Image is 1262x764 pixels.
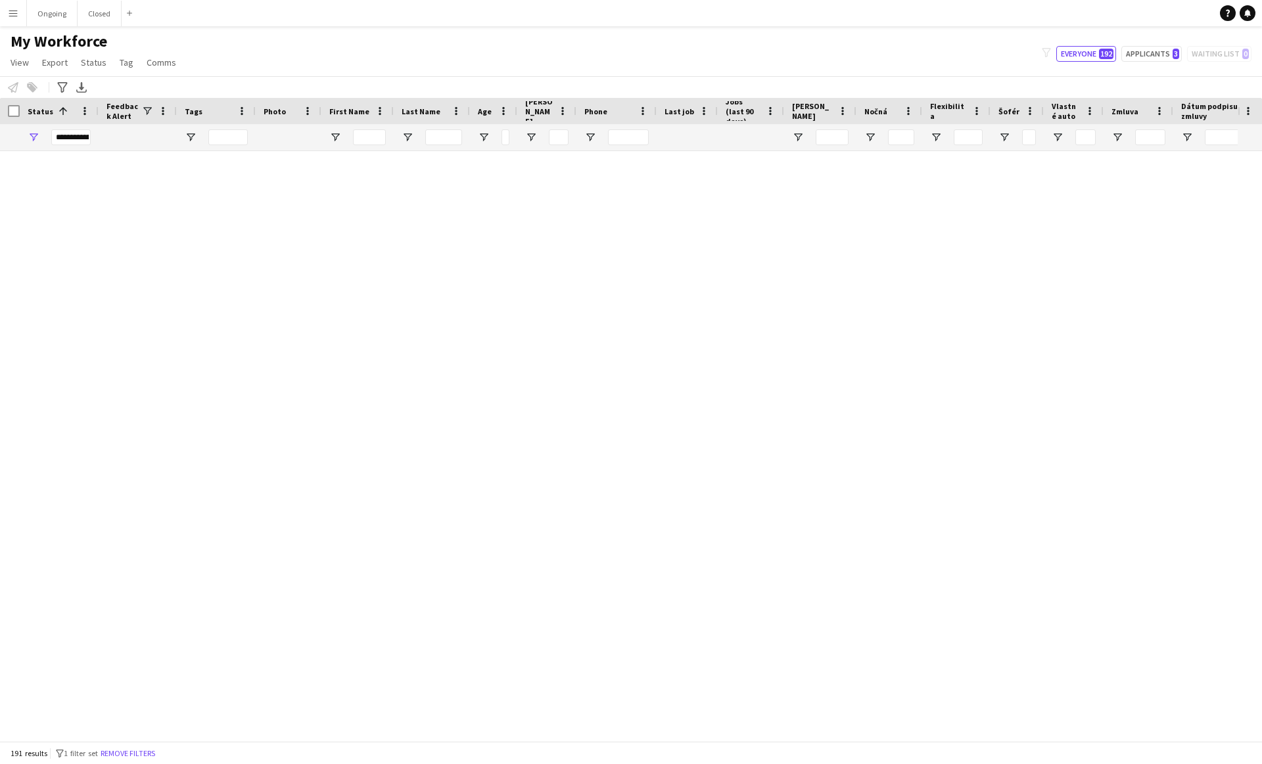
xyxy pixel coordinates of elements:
button: Open Filter Menu [478,131,490,143]
span: Jobs (last 90 days) [726,97,760,126]
input: Flexibilita Filter Input [954,129,983,145]
input: Age Filter Input [502,129,509,145]
button: Open Filter Menu [28,131,39,143]
input: Tags Filter Input [208,129,248,145]
span: 192 [1099,49,1113,59]
a: View [5,54,34,71]
a: Export [37,54,73,71]
button: Open Filter Menu [584,131,596,143]
span: My Workforce [11,32,107,51]
button: Open Filter Menu [329,131,341,143]
span: Photo [264,106,286,116]
input: Last Name Filter Input [425,129,462,145]
button: Closed [78,1,122,26]
span: First Name [329,106,369,116]
input: Nočná Filter Input [888,129,914,145]
app-action-btn: Advanced filters [55,79,70,95]
span: Age [478,106,492,116]
button: Open Filter Menu [930,131,942,143]
span: [PERSON_NAME] [525,97,553,126]
button: Open Filter Menu [792,131,804,143]
a: Tag [114,54,139,71]
span: Flexibilita [930,101,967,121]
button: Everyone192 [1056,46,1116,62]
span: Tag [120,56,133,68]
input: Vlastné auto Filter Input [1075,129,1096,145]
span: Comms [147,56,176,68]
button: Open Filter Menu [185,131,197,143]
span: Status [28,106,53,116]
span: Šofér [998,106,1019,116]
span: View [11,56,29,68]
span: Export [42,56,68,68]
button: Open Filter Menu [525,131,537,143]
button: Remove filters [98,746,158,761]
span: 3 [1173,49,1179,59]
a: Comms [141,54,181,71]
input: Rodný jazyk Filter Input [549,129,569,145]
button: Ongoing [27,1,78,26]
span: Feedback Alert [106,101,141,121]
span: Tags [185,106,202,116]
span: Vlastné auto [1052,101,1080,121]
input: First Name Filter Input [353,129,386,145]
span: Dátum podpisu zmluvy [1181,101,1243,121]
span: Last job [665,106,694,116]
button: Open Filter Menu [998,131,1010,143]
span: Last Name [402,106,440,116]
input: Denná Filter Input [816,129,849,145]
button: Open Filter Menu [1052,131,1063,143]
span: 1 filter set [64,748,98,758]
button: Open Filter Menu [1181,131,1193,143]
button: Open Filter Menu [402,131,413,143]
button: Open Filter Menu [864,131,876,143]
a: Status [76,54,112,71]
span: [PERSON_NAME] [792,101,833,121]
span: Zmluva [1111,106,1138,116]
button: Open Filter Menu [1111,131,1123,143]
input: Phone Filter Input [608,129,649,145]
input: Šofér Filter Input [1022,129,1036,145]
span: Nočná [864,106,887,116]
span: Phone [584,106,607,116]
button: Applicants3 [1121,46,1182,62]
app-action-btn: Export XLSX [74,79,89,95]
input: Dátum podpisu zmluvy Filter Input [1205,129,1259,145]
span: Status [81,56,106,68]
input: Zmluva Filter Input [1135,129,1165,145]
